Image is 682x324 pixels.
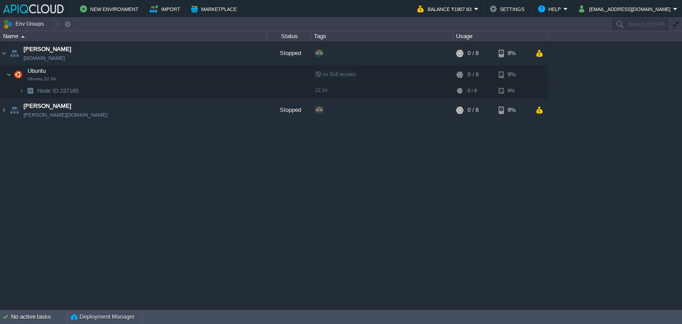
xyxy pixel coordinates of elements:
[27,67,47,74] a: UbuntuUbuntu 22.04
[312,31,453,41] div: Tags
[12,66,24,83] img: AMDAwAAAACH5BAEAAAAALAAAAAABAAEAAAICRAEAOw==
[267,31,311,41] div: Status
[24,45,71,54] a: [PERSON_NAME]
[8,41,20,65] img: AMDAwAAAACH5BAEAAAAALAAAAAABAAEAAAICRAEAOw==
[3,18,47,30] button: Env Groups
[315,87,327,93] span: 22.04
[417,4,474,14] button: Balance ₹1907.83
[191,4,239,14] button: Marketplace
[24,111,107,119] a: [PERSON_NAME][DOMAIN_NAME]
[645,288,673,315] iframe: chat widget
[490,4,527,14] button: Settings
[468,98,479,122] div: 0 / 8
[24,102,71,111] a: [PERSON_NAME]
[11,310,67,324] div: No active tasks
[454,31,547,41] div: Usage
[37,87,60,94] span: Node ID:
[24,54,65,63] a: [DOMAIN_NAME]
[71,312,135,321] button: Deployment Manager
[267,98,311,122] div: Stopped
[499,41,527,65] div: 9%
[6,66,12,83] img: AMDAwAAAACH5BAEAAAAALAAAAAABAAEAAAICRAEAOw==
[0,98,8,122] img: AMDAwAAAACH5BAEAAAAALAAAAAABAAEAAAICRAEAOw==
[499,98,527,122] div: 9%
[267,41,311,65] div: Stopped
[24,84,36,98] img: AMDAwAAAACH5BAEAAAAALAAAAAABAAEAAAICRAEAOw==
[36,87,80,95] span: 237185
[499,84,527,98] div: 9%
[499,66,527,83] div: 9%
[19,84,24,98] img: AMDAwAAAACH5BAEAAAAALAAAAAABAAEAAAICRAEAOw==
[80,4,141,14] button: New Environment
[0,41,8,65] img: AMDAwAAAACH5BAEAAAAALAAAAAABAAEAAAICRAEAOw==
[315,71,356,77] span: no SLB access
[1,31,266,41] div: Name
[21,36,25,38] img: AMDAwAAAACH5BAEAAAAALAAAAAABAAEAAAICRAEAOw==
[3,4,63,13] img: APIQCloud
[28,76,56,82] span: Ubuntu 22.04
[468,66,479,83] div: 0 / 8
[579,4,673,14] button: [EMAIL_ADDRESS][DOMAIN_NAME]
[538,4,563,14] button: Help
[36,87,80,95] a: Node ID:237185
[27,67,47,75] span: Ubuntu
[468,41,479,65] div: 0 / 8
[8,98,20,122] img: AMDAwAAAACH5BAEAAAAALAAAAAABAAEAAAICRAEAOw==
[468,84,477,98] div: 0 / 8
[150,4,183,14] button: Import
